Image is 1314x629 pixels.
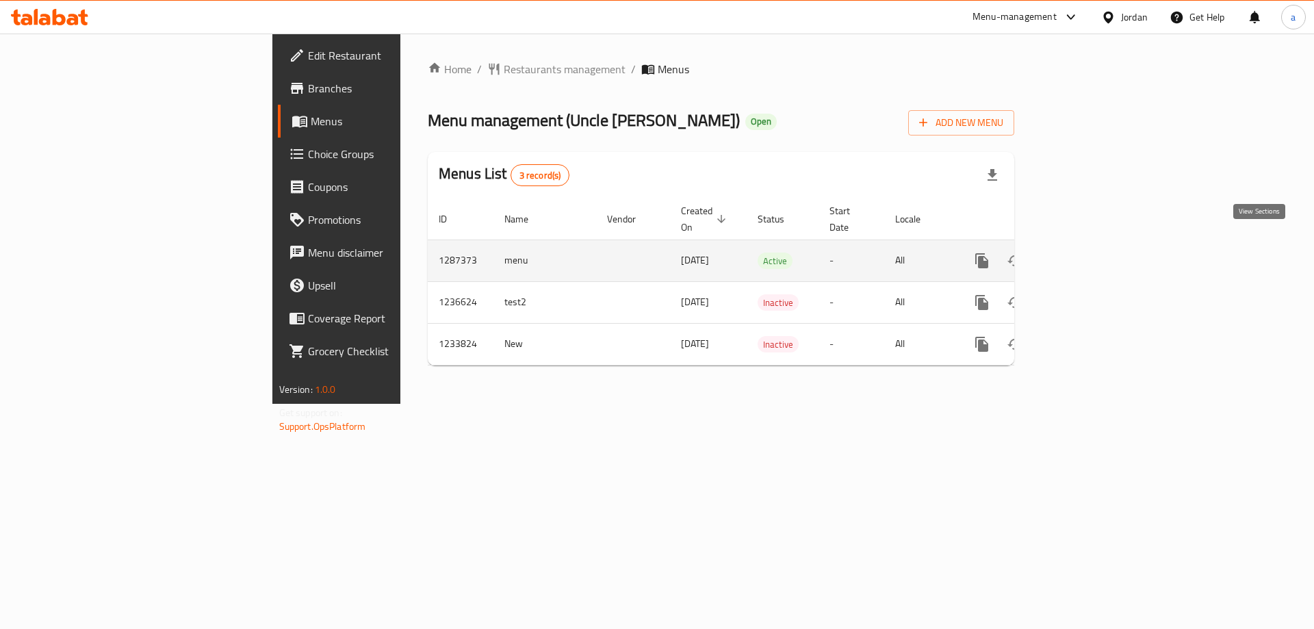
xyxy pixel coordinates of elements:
span: a [1291,10,1296,25]
td: All [884,240,955,281]
button: more [966,286,999,319]
span: Edit Restaurant [308,47,481,64]
div: Inactive [758,336,799,352]
a: Support.OpsPlatform [279,418,366,435]
span: Get support on: [279,404,342,422]
span: [DATE] [681,335,709,352]
a: Menu disclaimer [278,236,492,269]
div: Jordan [1121,10,1148,25]
span: Coverage Report [308,310,481,326]
span: Name [504,211,546,227]
a: Upsell [278,269,492,302]
span: Choice Groups [308,146,481,162]
span: Status [758,211,802,227]
button: more [966,328,999,361]
span: Promotions [308,211,481,228]
button: more [966,244,999,277]
span: 1.0.0 [315,381,336,398]
div: Total records count [511,164,570,186]
button: Change Status [999,244,1031,277]
span: [DATE] [681,251,709,269]
span: Grocery Checklist [308,343,481,359]
a: Grocery Checklist [278,335,492,368]
td: menu [493,240,596,281]
a: Promotions [278,203,492,236]
span: Locale [895,211,938,227]
h2: Menus List [439,164,569,186]
span: Add New Menu [919,114,1003,131]
a: Branches [278,72,492,105]
span: Vendor [607,211,654,227]
span: Inactive [758,337,799,352]
a: Menus [278,105,492,138]
span: 3 record(s) [511,169,569,182]
span: Coupons [308,179,481,195]
span: Start Date [829,203,868,235]
td: New [493,323,596,365]
span: Created On [681,203,730,235]
span: Restaurants management [504,61,626,77]
span: Open [745,116,777,127]
span: ID [439,211,465,227]
td: All [884,281,955,323]
span: Upsell [308,277,481,294]
td: test2 [493,281,596,323]
td: - [819,281,884,323]
div: Menu-management [972,9,1057,25]
div: Inactive [758,294,799,311]
nav: breadcrumb [428,61,1014,77]
span: Menus [658,61,689,77]
span: Inactive [758,295,799,311]
td: All [884,323,955,365]
div: Open [745,114,777,130]
span: [DATE] [681,293,709,311]
td: - [819,323,884,365]
table: enhanced table [428,198,1108,365]
li: / [631,61,636,77]
a: Coverage Report [278,302,492,335]
span: Menus [311,113,481,129]
a: Choice Groups [278,138,492,170]
button: Add New Menu [908,110,1014,136]
span: Active [758,253,793,269]
span: Branches [308,80,481,97]
td: - [819,240,884,281]
a: Restaurants management [487,61,626,77]
span: Menu disclaimer [308,244,481,261]
button: Change Status [999,328,1031,361]
button: Change Status [999,286,1031,319]
span: Menu management ( Uncle [PERSON_NAME] ) [428,105,740,136]
a: Edit Restaurant [278,39,492,72]
th: Actions [955,198,1108,240]
a: Coupons [278,170,492,203]
span: Version: [279,381,313,398]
